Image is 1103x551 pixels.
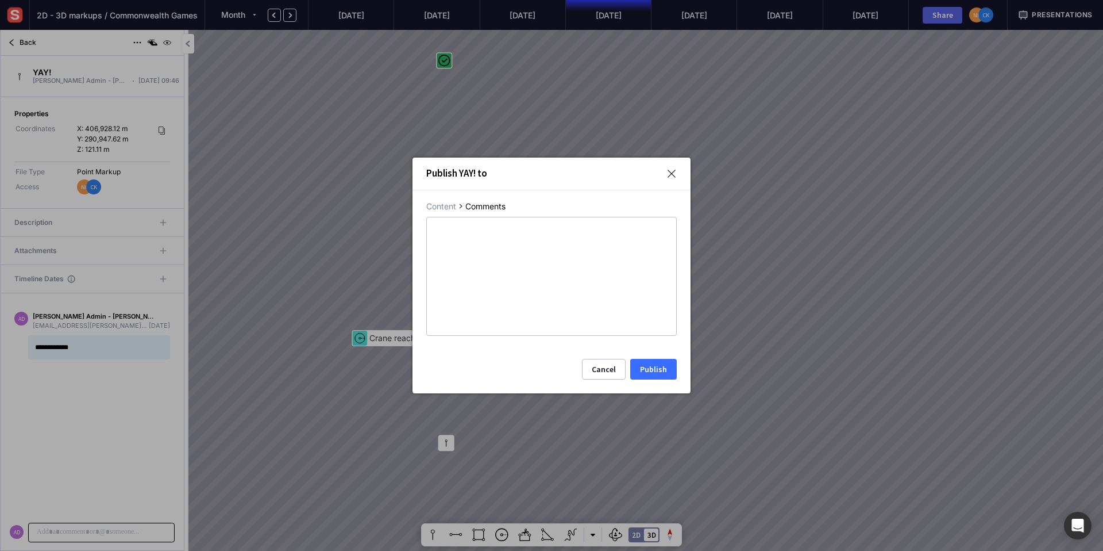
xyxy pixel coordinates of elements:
button: Cancel [582,359,626,380]
button: Publish [630,359,677,380]
div: Publish YAY! to [426,169,653,178]
div: Open Intercom Messenger [1064,512,1092,539]
img: icon-outline__close-thin.svg [666,169,677,179]
div: Content [426,200,456,212]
